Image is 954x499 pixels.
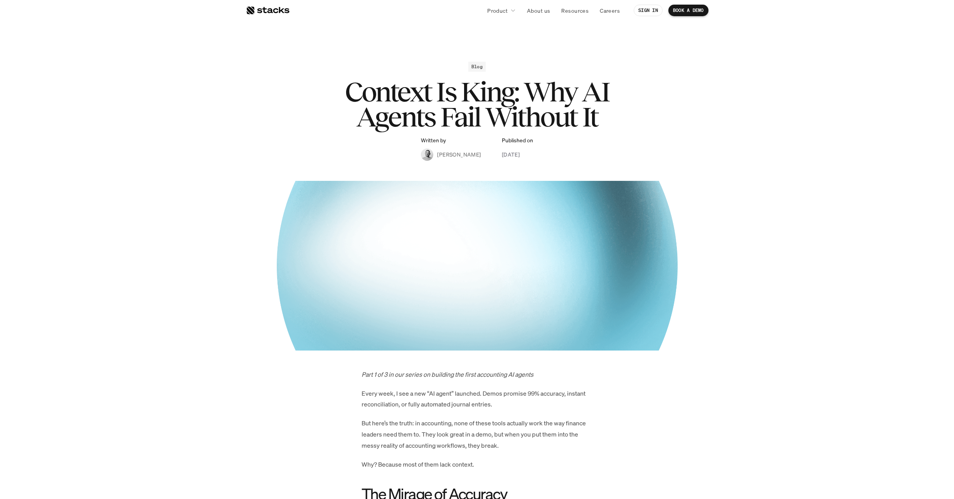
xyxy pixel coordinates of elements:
a: Resources [557,3,593,17]
p: Resources [561,7,589,15]
p: BOOK A DEMO [673,8,704,13]
p: But here’s the truth: in accounting, none of these tools actually work the way finance leaders ne... [362,418,593,451]
a: Careers [595,3,624,17]
p: [DATE] [502,150,520,158]
h2: Blog [471,64,483,69]
a: BOOK A DEMO [668,5,708,16]
p: Careers [600,7,620,15]
p: Every week, I see a new “AI agent” launched. Demos promise 99% accuracy, instant reconciliation, ... [362,388,593,410]
p: Published on [502,137,533,144]
p: Written by [421,137,446,144]
em: Part 1 of 3 in our series on building the first accounting AI agents [362,370,533,379]
p: [PERSON_NAME] [437,150,481,158]
h1: Context Is King: Why AI Agents Fail Without It [323,79,631,130]
p: About us [527,7,550,15]
p: SIGN IN [638,8,658,13]
a: About us [522,3,555,17]
p: Why? Because most of them lack context. [362,459,593,470]
a: SIGN IN [634,5,663,16]
p: Product [487,7,508,15]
